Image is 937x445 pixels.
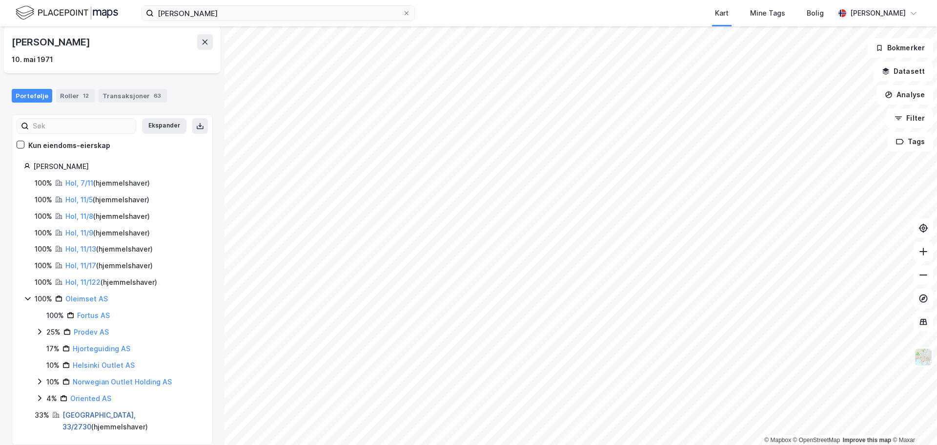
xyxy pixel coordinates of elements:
[35,243,52,255] div: 100%
[99,89,167,103] div: Transaksjoner
[12,54,53,65] div: 10. mai 1971
[65,261,96,270] a: Hol, 11/17
[874,62,933,81] button: Datasett
[65,179,93,187] a: Hol, 7/11
[35,276,52,288] div: 100%
[65,295,108,303] a: Oleimset AS
[35,177,52,189] div: 100%
[12,89,52,103] div: Portefølje
[715,7,729,19] div: Kart
[867,38,933,58] button: Bokmerker
[65,195,93,204] a: Hol, 11/5
[764,437,791,444] a: Mapbox
[888,398,937,445] iframe: Chat Widget
[154,6,403,21] input: Søk på adresse, matrikkel, gårdeiere, leietakere eller personer
[12,34,92,50] div: [PERSON_NAME]
[35,211,52,222] div: 100%
[65,211,150,222] div: ( hjemmelshaver )
[35,194,52,206] div: 100%
[888,132,933,151] button: Tags
[46,393,57,404] div: 4%
[62,409,201,433] div: ( hjemmelshaver )
[73,378,172,386] a: Norwegian Outlet Holding AS
[914,348,933,366] img: Z
[65,278,101,286] a: Hol, 11/122
[142,118,186,134] button: Ekspander
[35,227,52,239] div: 100%
[73,361,135,369] a: Helsinki Outlet AS
[46,343,60,355] div: 17%
[807,7,824,19] div: Bolig
[65,243,153,255] div: ( hjemmelshaver )
[46,360,60,371] div: 10%
[65,227,150,239] div: ( hjemmelshaver )
[65,177,150,189] div: ( hjemmelshaver )
[35,409,49,421] div: 33%
[46,376,60,388] div: 10%
[65,260,153,272] div: ( hjemmelshaver )
[77,311,110,319] a: Fortus AS
[65,245,96,253] a: Hol, 11/13
[16,4,118,21] img: logo.f888ab2527a4732fd821a326f86c7f29.svg
[843,437,891,444] a: Improve this map
[750,7,785,19] div: Mine Tags
[56,89,95,103] div: Roller
[876,85,933,105] button: Analyse
[28,140,110,151] div: Kun eiendoms-eierskap
[65,194,149,206] div: ( hjemmelshaver )
[74,328,109,336] a: Prodev AS
[65,212,93,220] a: Hol, 11/8
[29,119,136,133] input: Søk
[793,437,840,444] a: OpenStreetMap
[46,310,64,321] div: 100%
[73,344,130,353] a: Hjorteguiding AS
[70,394,111,403] a: Oriented AS
[850,7,906,19] div: [PERSON_NAME]
[35,293,52,305] div: 100%
[81,91,91,101] div: 12
[152,91,163,101] div: 63
[46,326,61,338] div: 25%
[62,411,136,431] a: [GEOGRAPHIC_DATA], 33/2730
[35,260,52,272] div: 100%
[65,229,93,237] a: Hol, 11/9
[886,108,933,128] button: Filter
[33,161,201,172] div: [PERSON_NAME]
[65,276,157,288] div: ( hjemmelshaver )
